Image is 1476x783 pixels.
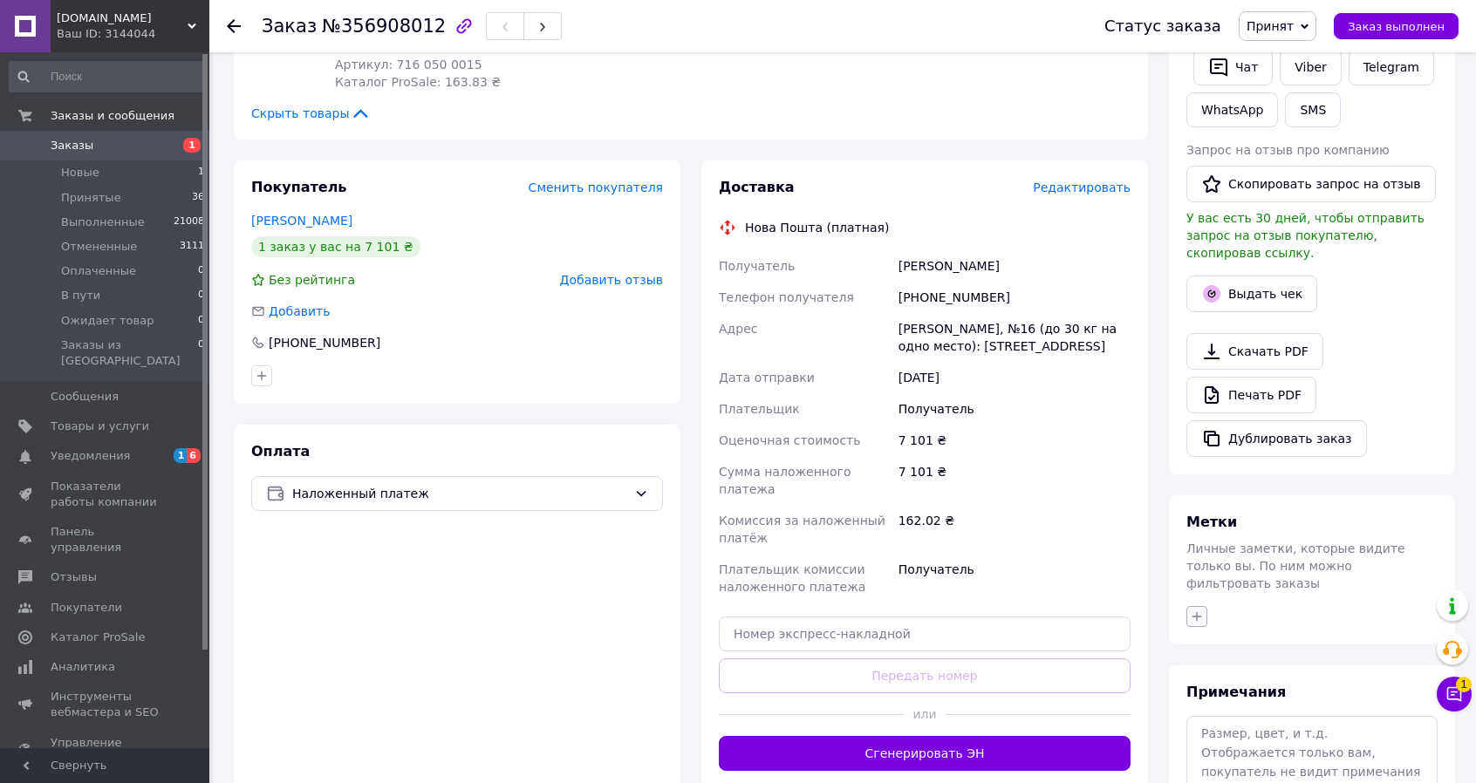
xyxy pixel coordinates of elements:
[198,288,204,303] span: 0
[560,273,663,287] span: Добавить отзыв
[719,465,851,496] span: Сумма наложенного платежа
[719,616,1131,651] input: Номер экспресс-накладной
[895,313,1134,362] div: [PERSON_NAME], №16 (до 30 кг на одно место): [STREET_ADDRESS]
[61,239,137,255] span: Отмененные
[1334,13,1459,39] button: Заказ выполнен
[719,433,861,447] span: Оценочная стоимость
[895,282,1134,313] div: [PHONE_NUMBER]
[51,524,161,555] span: Панель управления
[1186,377,1316,413] a: Печать PDF
[61,190,121,206] span: Принятые
[198,337,204,369] span: 0
[322,16,446,37] span: №356908012
[335,75,501,89] span: Каталог ProSale: 163.83 ₴
[1104,17,1221,35] div: Статус заказа
[1247,19,1294,33] span: Принят
[174,448,188,463] span: 1
[895,250,1134,282] div: [PERSON_NAME]
[719,259,795,273] span: Получатель
[895,456,1134,505] div: 7 101 ₴
[895,362,1134,393] div: [DATE]
[719,179,795,195] span: Доставка
[719,402,800,416] span: Плательщик
[198,313,204,329] span: 0
[1437,677,1472,712] button: Чат с покупателем1
[269,273,355,287] span: Без рейтинга
[1186,92,1278,127] a: WhatsApp
[51,108,174,124] span: Заказы и сообщения
[1186,166,1436,202] button: Скопировать запрос на отзыв
[1186,211,1425,260] span: У вас есть 30 дней, чтобы отправить запрос на отзыв покупателю, скопировав ссылку.
[227,17,241,35] div: Вернуться назад
[1186,276,1317,312] button: Выдать чек
[251,236,420,257] div: 1 заказ у вас на 7 101 ₴
[51,448,130,464] span: Уведомления
[292,484,627,503] span: Наложенный платеж
[1186,420,1367,457] button: Дублировать заказ
[719,562,865,594] span: Плательщик комиссии наложенного платежа
[51,419,149,434] span: Товары и услуги
[174,214,204,230] span: 21008
[719,371,815,385] span: Дата отправки
[1193,49,1273,85] button: Чат
[1456,677,1472,692] span: 1
[895,505,1134,554] div: 162.02 ₴
[1280,49,1341,85] a: Viber
[1186,514,1237,530] span: Метки
[51,735,161,766] span: Управление сайтом
[57,26,209,42] div: Ваш ID: 3144044
[895,393,1134,425] div: Получатель
[741,219,893,236] div: Нова Пошта (платная)
[1186,143,1390,157] span: Запрос на отзыв про компанию
[198,165,204,180] span: 1
[251,105,371,122] span: Скрыть товары
[895,554,1134,603] div: Получатель
[335,58,482,71] span: Артикул: 716 050 0015
[719,514,885,545] span: Комиссия за наложенный платёж
[192,190,204,206] span: 36
[61,214,145,230] span: Выполненные
[1186,684,1286,700] span: Примечания
[51,138,93,153] span: Заказы
[719,322,757,336] span: Адрес
[61,313,154,329] span: Ожидает товар
[1186,333,1323,370] a: Скачать PDF
[180,239,204,255] span: 3111
[51,569,97,585] span: Отзывы
[269,304,330,318] span: Добавить
[1348,20,1445,33] span: Заказ выполнен
[183,138,201,153] span: 1
[251,179,346,195] span: Покупатель
[187,448,201,463] span: 6
[57,10,188,26] span: AIDA-PARTS.DP.UA
[198,263,204,279] span: 0
[267,334,382,351] div: [PHONE_NUMBER]
[61,288,100,303] span: В пути
[895,425,1134,456] div: 7 101 ₴
[529,180,663,194] span: Сменить покупателя
[719,736,1131,771] button: Сгенерировать ЭН
[1349,49,1434,85] a: Telegram
[51,600,122,616] span: Покупатели
[1285,92,1341,127] button: SMS
[51,479,161,510] span: Показатели работы компании
[719,290,854,304] span: Телефон получателя
[51,630,145,645] span: Каталог ProSale
[51,389,119,405] span: Сообщения
[904,705,945,723] span: или
[61,263,136,279] span: Оплаченные
[251,214,352,228] a: [PERSON_NAME]
[1033,180,1131,194] span: Редактировать
[61,337,198,369] span: Заказы из [GEOGRAPHIC_DATA]
[251,443,310,460] span: Оплата
[51,659,115,675] span: Аналитика
[1186,541,1405,590] span: Личные заметки, которые видите только вы. По ним можно фильтровать заказы
[9,61,206,92] input: Поиск
[51,689,161,720] span: Инструменты вебмастера и SEO
[61,165,99,180] span: Новые
[262,16,317,37] span: Заказ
